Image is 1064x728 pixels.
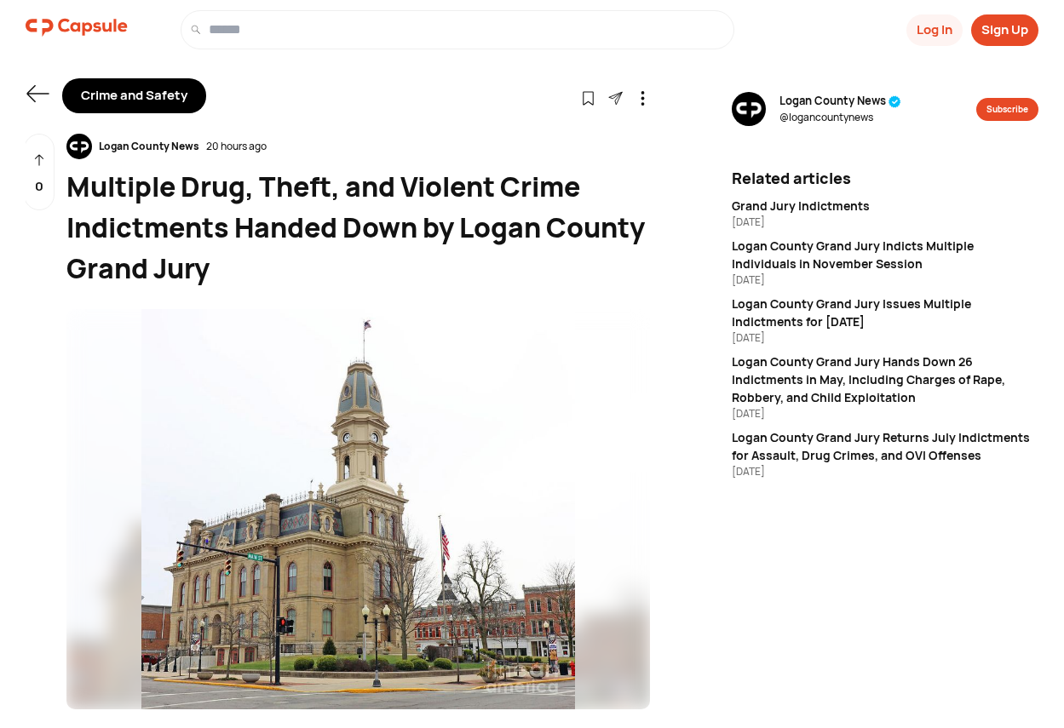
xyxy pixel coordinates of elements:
div: Logan County News [92,139,206,154]
div: [DATE] [732,330,1038,346]
img: resizeImage [66,309,650,709]
img: tick [889,95,901,108]
div: [DATE] [732,272,1038,288]
div: Related articles [732,167,1038,190]
span: @ logancountynews [779,110,901,125]
img: resizeImage [66,134,92,159]
span: Logan County News [779,93,901,110]
div: Logan County Grand Jury Hands Down 26 Indictments in May, Including Charges of Rape, Robbery, and... [732,353,1038,406]
p: 0 [35,177,43,197]
div: Logan County Grand Jury Issues Multiple Indictments for [DATE] [732,295,1038,330]
button: Subscribe [976,98,1038,121]
div: [DATE] [732,406,1038,421]
button: Log In [906,14,963,46]
img: resizeImage [732,92,766,126]
div: [DATE] [732,464,1038,479]
div: 20 hours ago [206,139,267,154]
div: Grand Jury Indictments [732,197,1038,215]
div: [DATE] [732,215,1038,230]
img: logo [26,10,128,44]
a: logo [26,10,128,49]
div: Crime and Safety [62,78,206,113]
div: Logan County Grand Jury Indicts Multiple Individuals in November Session [732,237,1038,272]
div: Logan County Grand Jury Returns July Indictments for Assault, Drug Crimes, and OVI Offenses [732,428,1038,464]
button: Sign Up [971,14,1038,46]
div: Multiple Drug, Theft, and Violent Crime Indictments Handed Down by Logan County Grand Jury [66,166,650,289]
